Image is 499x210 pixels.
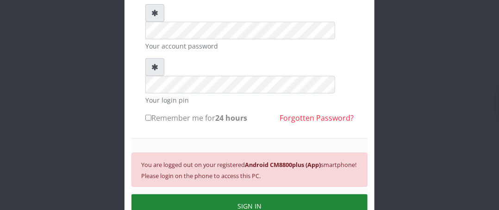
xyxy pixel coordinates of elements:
[245,161,321,169] b: Android CM8800plus (App)
[215,113,247,123] b: 24 hours
[145,112,247,124] label: Remember me for
[145,115,151,121] input: Remember me for24 hours
[145,41,354,51] small: Your account password
[280,113,354,123] a: Forgotten Password?
[141,161,356,180] small: You are logged out on your registered smartphone! Please login on the phone to access this PC.
[145,95,354,105] small: Your login pin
